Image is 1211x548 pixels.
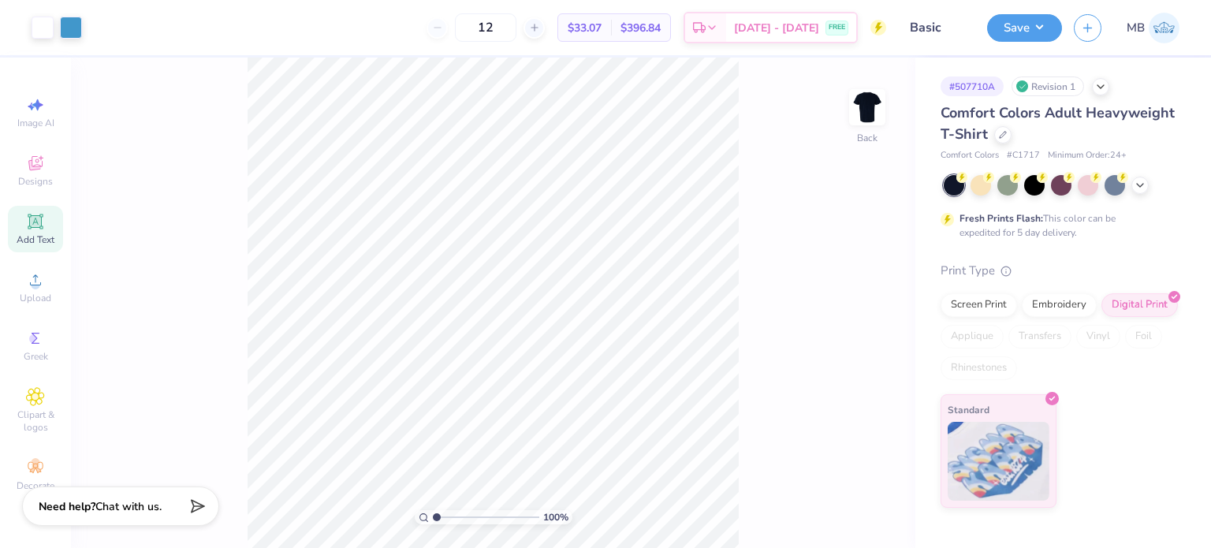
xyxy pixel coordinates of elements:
[17,479,54,492] span: Decorate
[941,356,1017,380] div: Rhinestones
[1022,293,1097,317] div: Embroidery
[959,211,1153,240] div: This color can be expedited for 5 day delivery.
[941,325,1004,349] div: Applique
[17,233,54,246] span: Add Text
[1007,149,1040,162] span: # C1717
[948,422,1049,501] img: Standard
[1048,149,1127,162] span: Minimum Order: 24 +
[948,401,989,418] span: Standard
[851,91,883,123] img: Back
[39,499,95,514] strong: Need help?
[1127,13,1179,43] a: MB
[941,103,1175,144] span: Comfort Colors Adult Heavyweight T-Shirt
[941,293,1017,317] div: Screen Print
[18,175,53,188] span: Designs
[941,76,1004,96] div: # 507710A
[1101,293,1178,317] div: Digital Print
[857,131,878,145] div: Back
[620,20,661,36] span: $396.84
[987,14,1062,42] button: Save
[941,262,1179,280] div: Print Type
[1149,13,1179,43] img: Marianne Bagtang
[1125,325,1162,349] div: Foil
[8,408,63,434] span: Clipart & logos
[1008,325,1071,349] div: Transfers
[568,20,602,36] span: $33.07
[734,20,819,36] span: [DATE] - [DATE]
[543,510,568,524] span: 100 %
[95,499,162,514] span: Chat with us.
[17,117,54,129] span: Image AI
[898,12,975,43] input: Untitled Design
[455,13,516,42] input: – –
[24,350,48,363] span: Greek
[1127,19,1145,37] span: MB
[1076,325,1120,349] div: Vinyl
[959,212,1043,225] strong: Fresh Prints Flash:
[941,149,999,162] span: Comfort Colors
[20,292,51,304] span: Upload
[1012,76,1084,96] div: Revision 1
[829,22,845,33] span: FREE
